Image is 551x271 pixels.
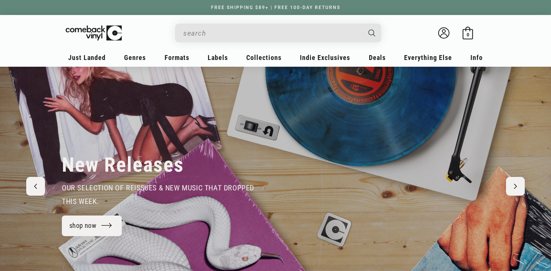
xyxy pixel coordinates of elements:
[175,24,381,42] div: Search
[369,54,386,61] span: Deals
[470,54,483,61] span: Info
[124,54,146,61] span: Genres
[62,153,184,177] h2: New Releases
[68,54,106,61] span: Just Landed
[467,32,469,37] span: 0
[404,54,452,61] span: Everything Else
[246,54,281,61] span: Collections
[300,54,350,61] span: Indie Exclusives
[362,24,382,42] button: Search
[208,54,228,61] span: Labels
[62,216,122,236] a: shop now
[183,25,361,41] input: search
[26,177,45,196] button: Previous slide
[165,54,189,61] span: Formats
[62,183,254,206] span: our selection of reissues & new music that dropped this week.
[204,5,348,10] a: FREE SHIPPING $89+ | FREE 100-DAY RETURNS
[506,177,525,196] button: Next slide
